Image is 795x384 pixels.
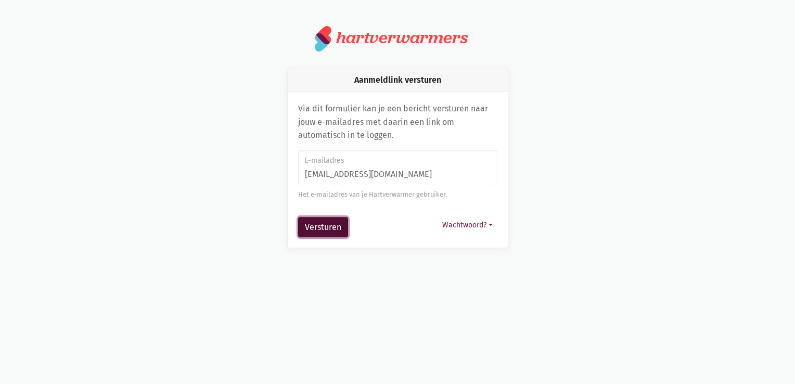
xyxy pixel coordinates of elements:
p: Via dit formulier kan je een bericht versturen naar jouw e-mailadres met daarin een link om autom... [298,102,497,142]
button: Wachtwoord? [438,217,497,233]
label: E-mailadres [304,155,490,167]
div: Aanmeldlink versturen [288,69,508,92]
form: Aanmeldlink versturen [298,150,497,238]
img: logo.svg [315,25,332,52]
div: hartverwarmers [336,28,468,47]
a: hartverwarmers [315,25,480,52]
div: Het e-mailadres van je Hartverwarmer gebruiker. [298,189,497,200]
button: Versturen [298,217,348,238]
